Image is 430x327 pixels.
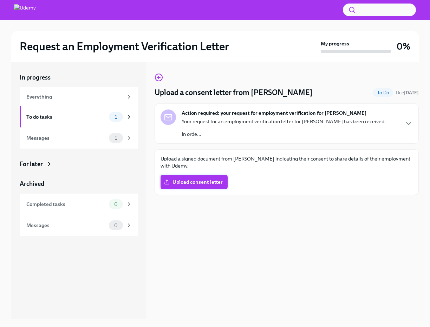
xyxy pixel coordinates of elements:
p: In orde... [182,131,386,138]
span: 0 [110,202,122,207]
label: Upload consent letter [161,175,228,189]
div: To do tasks [26,113,106,121]
img: Udemy [14,4,36,15]
a: In progress [20,73,138,82]
span: 1 [111,136,121,141]
a: Archived [20,180,138,188]
span: Upload consent letter [165,178,223,185]
span: 0 [110,223,122,228]
div: Messages [26,221,106,229]
span: Due [396,90,419,95]
strong: My progress [321,40,349,47]
a: Everything [20,87,138,106]
div: Completed tasks [26,200,106,208]
strong: Action required: your request for employment verification for [PERSON_NAME] [182,109,366,117]
span: October 17th, 2025 02:00 [396,89,419,96]
h4: Upload a consent letter from [PERSON_NAME] [155,87,313,98]
h2: Request an Employment Verification Letter [20,39,229,54]
p: Upload a signed document from [PERSON_NAME] indicating their consent to share details of their em... [161,155,413,169]
a: Completed tasks0 [20,194,138,215]
div: For later [20,160,43,168]
div: Everything [26,93,123,101]
span: To Do [373,90,393,95]
p: Your request for an employment verification letter for [PERSON_NAME] has been received. [182,118,386,125]
h3: 0% [397,40,410,53]
strong: [DATE] [404,90,419,95]
a: For later [20,160,138,168]
span: 1 [111,114,121,120]
a: Messages1 [20,127,138,149]
a: Messages0 [20,215,138,236]
div: Messages [26,134,106,142]
a: To do tasks1 [20,106,138,127]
